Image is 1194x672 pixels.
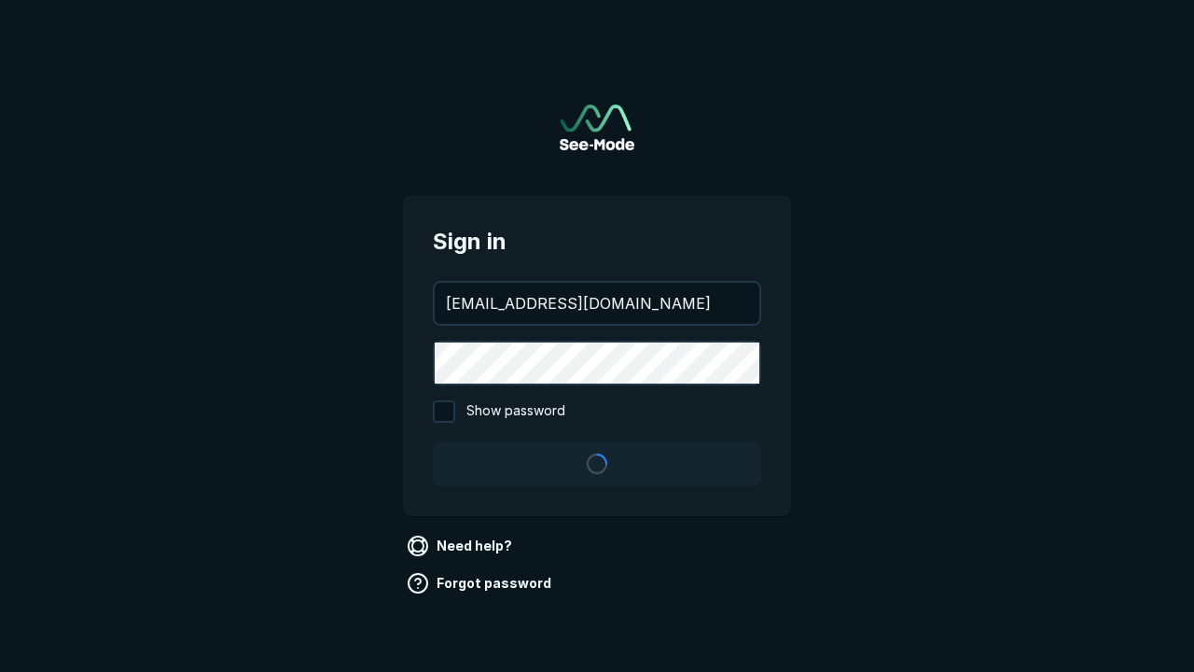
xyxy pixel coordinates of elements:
span: Show password [466,400,565,423]
img: See-Mode Logo [560,105,634,150]
span: Sign in [433,225,761,259]
a: Go to sign in [560,105,634,150]
a: Forgot password [403,568,559,598]
a: Need help? [403,531,520,561]
input: your@email.com [435,283,759,324]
